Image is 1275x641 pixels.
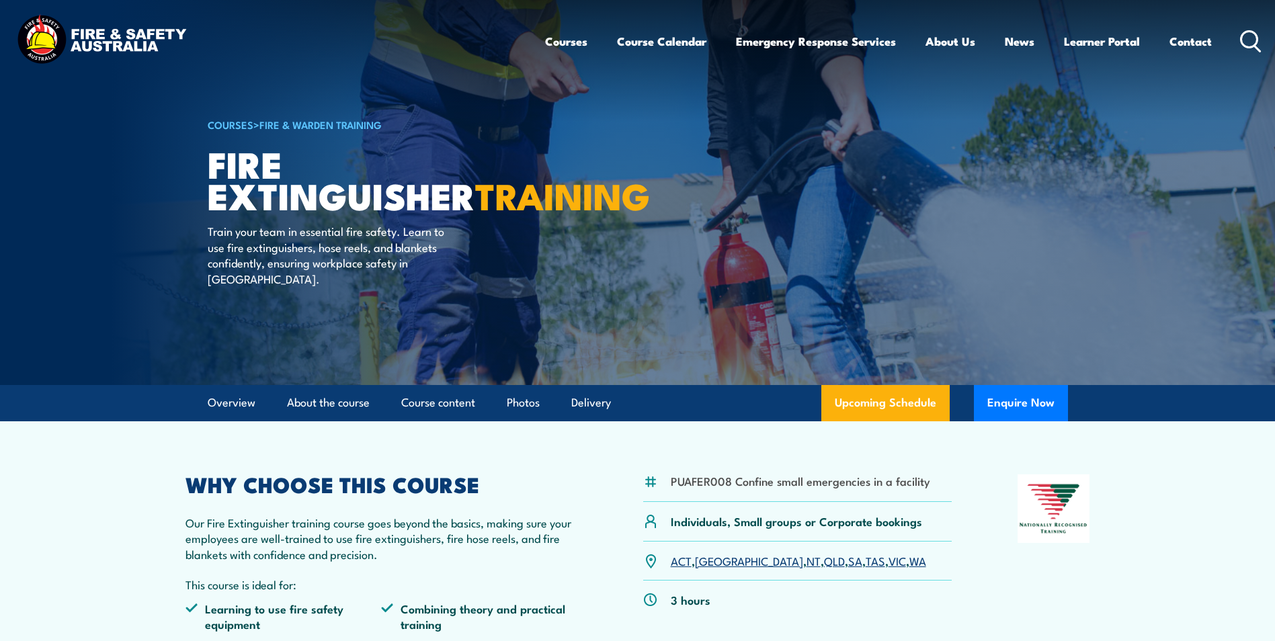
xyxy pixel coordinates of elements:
a: SA [848,552,862,568]
strong: TRAINING [475,167,650,222]
a: [GEOGRAPHIC_DATA] [695,552,803,568]
li: Combining theory and practical training [381,601,577,632]
a: Courses [545,24,587,59]
a: VIC [889,552,906,568]
a: Delivery [571,385,611,421]
a: ACT [671,552,692,568]
a: Course content [401,385,475,421]
h6: > [208,116,540,132]
a: Course Calendar [617,24,706,59]
a: TAS [866,552,885,568]
a: QLD [824,552,845,568]
h1: Fire Extinguisher [208,148,540,210]
a: Learner Portal [1064,24,1140,59]
a: Contact [1169,24,1212,59]
p: , , , , , , , [671,553,926,568]
p: 3 hours [671,592,710,607]
a: COURSES [208,117,253,132]
a: Photos [507,385,540,421]
p: Individuals, Small groups or Corporate bookings [671,513,922,529]
a: News [1005,24,1034,59]
button: Enquire Now [974,385,1068,421]
img: Nationally Recognised Training logo. [1018,474,1090,543]
a: About Us [926,24,975,59]
p: Our Fire Extinguisher training course goes beyond the basics, making sure your employees are well... [186,515,578,562]
h2: WHY CHOOSE THIS COURSE [186,474,578,493]
a: Fire & Warden Training [259,117,382,132]
a: Emergency Response Services [736,24,896,59]
a: WA [909,552,926,568]
li: Learning to use fire safety equipment [186,601,382,632]
a: NT [807,552,821,568]
p: This course is ideal for: [186,576,578,592]
a: About the course [287,385,370,421]
a: Overview [208,385,255,421]
a: Upcoming Schedule [821,385,950,421]
p: Train your team in essential fire safety. Learn to use fire extinguishers, hose reels, and blanke... [208,223,453,286]
li: PUAFER008 Confine small emergencies in a facility [671,473,930,488]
